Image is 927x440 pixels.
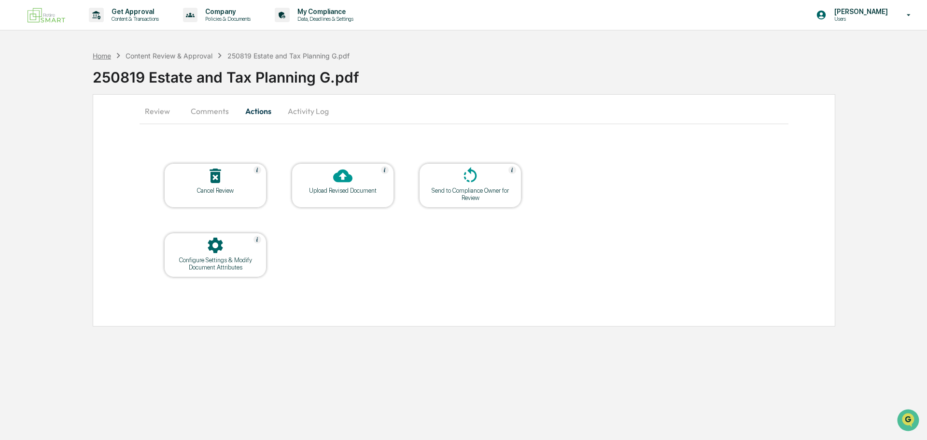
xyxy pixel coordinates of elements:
div: 🔎 [10,141,17,149]
span: Preclearance [19,122,62,131]
div: We're available if you need us! [33,84,122,91]
p: Get Approval [104,8,164,15]
button: Actions [237,99,280,123]
button: Start new chat [164,77,176,88]
div: 🖐️ [10,123,17,130]
span: Pylon [96,164,117,171]
div: Cancel Review [172,187,259,194]
a: 🖐️Preclearance [6,118,66,135]
div: secondary tabs example [140,99,788,123]
input: Clear [25,44,159,54]
p: Policies & Documents [197,15,255,22]
div: 250819 Estate and Tax Planning G.pdf [93,61,927,86]
p: Data, Deadlines & Settings [290,15,358,22]
div: 250819 Estate and Tax Planning G.pdf [227,52,350,60]
div: Upload Revised Document [299,187,386,194]
img: logo [23,4,70,27]
div: Home [93,52,111,60]
button: Comments [183,99,237,123]
button: Activity Log [280,99,337,123]
img: Help [253,166,261,174]
img: Help [381,166,389,174]
div: Configure Settings & Modify Document Attributes [172,256,259,271]
button: Review [140,99,183,123]
span: Attestations [80,122,120,131]
div: Send to Compliance Owner for Review [427,187,514,201]
p: My Compliance [290,8,358,15]
div: Content Review & Approval [126,52,212,60]
img: Help [508,166,516,174]
p: Company [197,8,255,15]
p: [PERSON_NAME] [827,8,893,15]
p: How can we help? [10,20,176,36]
a: 🗄️Attestations [66,118,124,135]
img: 1746055101610-c473b297-6a78-478c-a979-82029cc54cd1 [10,74,27,91]
div: Start new chat [33,74,158,84]
span: Data Lookup [19,140,61,150]
iframe: Open customer support [896,408,922,434]
p: Content & Transactions [104,15,164,22]
a: Powered byPylon [68,163,117,171]
p: Users [827,15,893,22]
div: 🗄️ [70,123,78,130]
a: 🔎Data Lookup [6,136,65,154]
img: Help [253,236,261,243]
